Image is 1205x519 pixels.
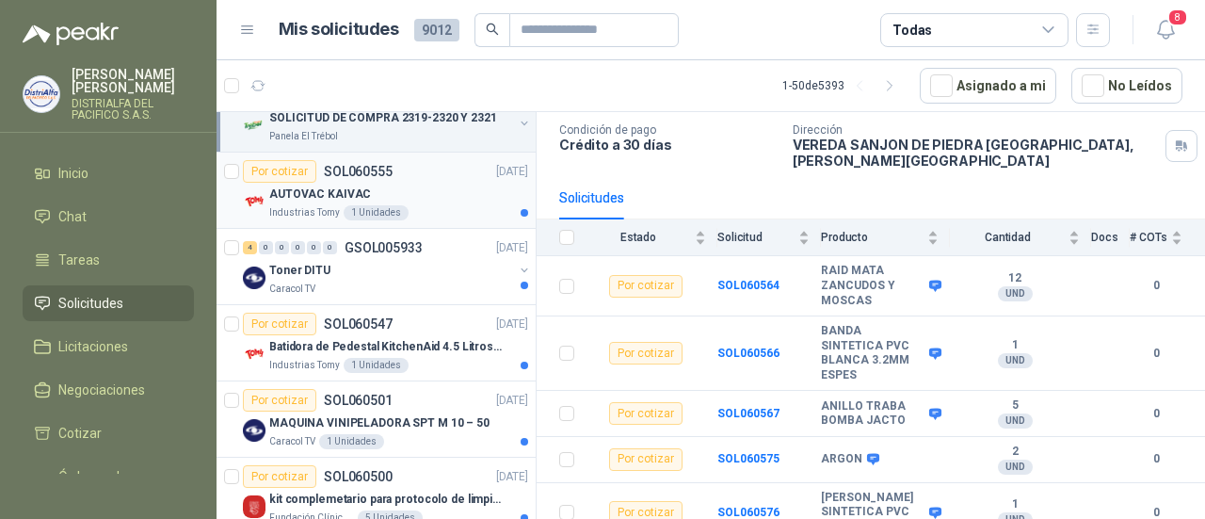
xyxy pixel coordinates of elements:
[243,160,316,183] div: Por cotizar
[58,336,128,357] span: Licitaciones
[998,414,1033,429] div: UND
[1130,231,1167,244] span: # COTs
[23,155,194,191] a: Inicio
[1091,219,1130,256] th: Docs
[243,419,265,442] img: Company Logo
[72,68,194,94] p: [PERSON_NAME] [PERSON_NAME]
[950,338,1080,353] b: 1
[324,317,393,331] p: SOL060547
[1130,450,1182,468] b: 0
[23,242,194,278] a: Tareas
[23,285,194,321] a: Solicitudes
[559,137,778,153] p: Crédito a 30 días
[345,241,423,254] p: GSOL005933
[1130,405,1182,423] b: 0
[344,205,409,220] div: 1 Unidades
[23,372,194,408] a: Negociaciones
[821,452,862,467] b: ARGON
[23,415,194,451] a: Cotizar
[319,434,384,449] div: 1 Unidades
[821,399,924,429] b: ANILLO TRABA BOMBA JACTO
[950,398,1080,414] b: 5
[279,16,399,43] h1: Mis solicitudes
[821,324,924,382] b: BANDA SINTETICA PVC BLANCA 3.2MM ESPES
[58,380,145,400] span: Negociaciones
[269,186,371,203] p: AUTOVAC KAIVAC
[275,241,289,254] div: 0
[559,123,778,137] p: Condición de pago
[269,414,490,432] p: MAQUINA VINIPELADORA SPT M 10 – 50
[269,129,338,144] p: Panela El Trébol
[72,98,194,121] p: DISTRIALFA DEL PACIFICO S.A.S.
[243,343,265,365] img: Company Logo
[243,84,532,144] a: 5 0 0 0 0 0 GSOL005934[DATE] Company LogoSOLICITUD DE COMPRA 2319-2320 Y 2321Panela El Trébol
[496,163,528,181] p: [DATE]
[1167,8,1188,26] span: 8
[950,231,1065,244] span: Cantidad
[586,231,691,244] span: Estado
[243,313,316,335] div: Por cotizar
[950,445,1080,460] b: 2
[717,407,779,420] a: SOL060567
[58,466,176,508] span: Órdenes de Compra
[324,165,393,178] p: SOL060555
[243,190,265,213] img: Company Logo
[58,163,88,184] span: Inicio
[998,460,1033,475] div: UND
[217,305,536,381] a: Por cotizarSOL060547[DATE] Company LogoBatidora de Pedestal KitchenAid 4.5 Litros Delux PlateadoI...
[486,23,499,36] span: search
[291,241,305,254] div: 0
[23,329,194,365] a: Licitaciones
[58,206,87,227] span: Chat
[609,342,683,365] div: Por cotizar
[414,19,459,41] span: 9012
[23,459,194,515] a: Órdenes de Compra
[1130,277,1182,295] b: 0
[307,241,321,254] div: 0
[793,123,1158,137] p: Dirección
[24,76,59,112] img: Company Logo
[496,468,528,486] p: [DATE]
[217,381,536,458] a: Por cotizarSOL060501[DATE] Company LogoMAQUINA VINIPELADORA SPT M 10 – 50Caracol TV1 Unidades
[23,23,119,45] img: Logo peakr
[496,316,528,333] p: [DATE]
[793,137,1158,169] p: VEREDA SANJON DE PIEDRA [GEOGRAPHIC_DATA] , [PERSON_NAME][GEOGRAPHIC_DATA]
[243,267,265,289] img: Company Logo
[269,491,504,509] p: kit complemetario para protocolo de limpieza
[243,495,265,518] img: Company Logo
[717,279,779,292] a: SOL060564
[950,497,1080,512] b: 1
[717,231,795,244] span: Solicitud
[609,402,683,425] div: Por cotizar
[892,20,932,41] div: Todas
[217,153,536,229] a: Por cotizarSOL060555[DATE] Company LogoAUTOVAC KAIVACIndustrias Tomy1 Unidades
[269,205,340,220] p: Industrias Tomy
[23,199,194,235] a: Chat
[717,452,779,465] a: SOL060575
[269,262,330,280] p: Toner DITU
[609,448,683,471] div: Por cotizar
[998,353,1033,368] div: UND
[243,241,257,254] div: 4
[58,423,102,444] span: Cotizar
[950,219,1091,256] th: Cantidad
[269,434,315,449] p: Caracol TV
[269,282,315,297] p: Caracol TV
[821,231,924,244] span: Producto
[586,219,717,256] th: Estado
[58,293,123,314] span: Solicitudes
[344,358,409,373] div: 1 Unidades
[1149,13,1182,47] button: 8
[1071,68,1182,104] button: No Leídos
[609,275,683,298] div: Por cotizar
[58,250,100,270] span: Tareas
[950,271,1080,286] b: 12
[243,114,265,137] img: Company Logo
[243,465,316,488] div: Por cotizar
[269,358,340,373] p: Industrias Tomy
[998,286,1033,301] div: UND
[717,506,779,519] b: SOL060576
[717,347,779,360] a: SOL060566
